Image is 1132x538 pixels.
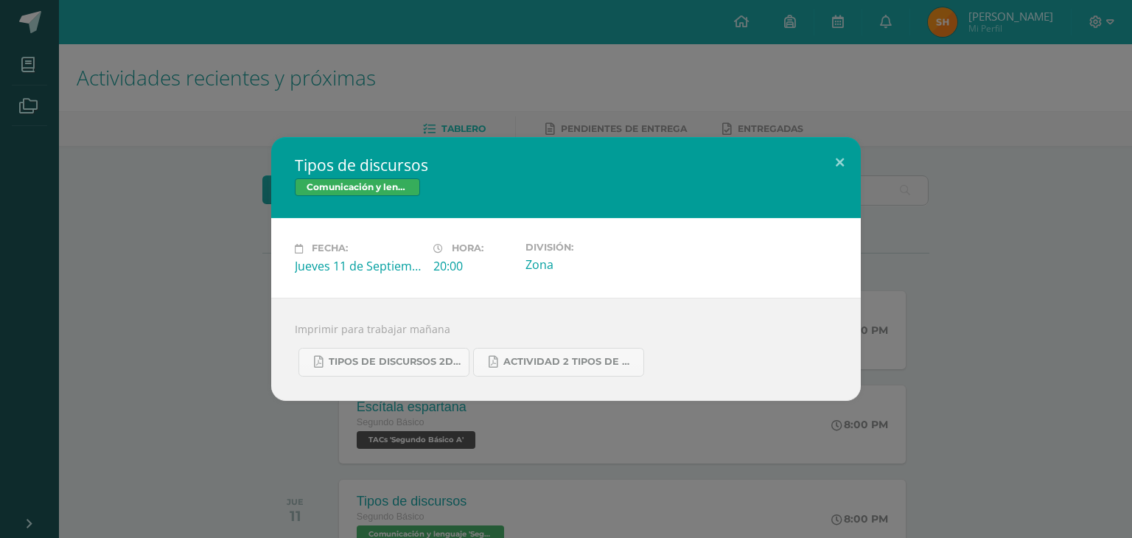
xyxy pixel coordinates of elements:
a: Actividad 2 tipos de discursos.pdf [473,348,644,377]
span: Fecha: [312,243,348,254]
span: Actividad 2 tipos de discursos.pdf [503,356,636,368]
a: Tipos de discursos 2do. Bás..pdf [298,348,469,377]
span: Comunicación y lenguaje [295,178,420,196]
div: Zona [525,256,652,273]
label: División: [525,242,652,253]
span: Tipos de discursos 2do. Bás..pdf [329,356,461,368]
h2: Tipos de discursos [295,155,837,175]
span: Hora: [452,243,483,254]
div: Imprimir para trabajar mañana [271,298,861,401]
div: 20:00 [433,258,514,274]
button: Close (Esc) [819,137,861,187]
div: Jueves 11 de Septiembre [295,258,422,274]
